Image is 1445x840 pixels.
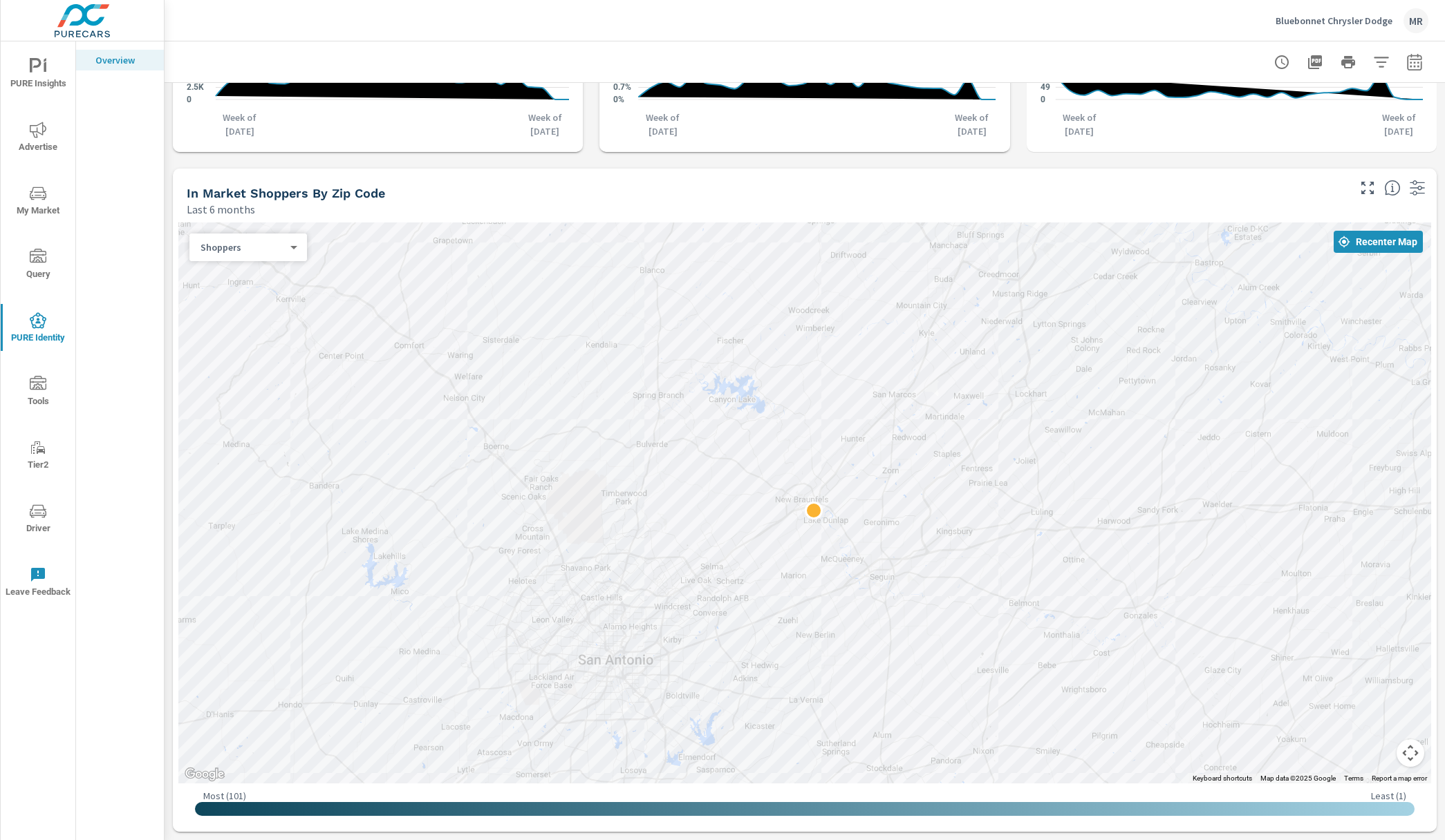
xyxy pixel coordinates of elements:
[201,241,285,254] p: Shoppers
[1301,48,1329,76] button: "Export Report to PDF"
[1041,82,1050,92] text: 49
[521,111,569,138] p: Week of [DATE]
[95,53,153,67] p: Overview
[216,111,264,138] p: Week of [DATE]
[1339,236,1417,248] span: Recenter Map
[5,376,71,410] span: Tools
[5,185,71,219] span: My Market
[1401,48,1428,76] button: Select Date Range
[1334,231,1423,253] button: Recenter Map
[1276,15,1392,27] p: Bluebonnet Chrysler Dodge
[5,249,71,283] span: Query
[1368,48,1395,76] button: Apply Filters
[1374,111,1423,138] p: Week of [DATE]
[187,186,385,200] h5: In Market Shoppers by Zip Code
[5,439,71,473] span: Tier2
[1404,8,1428,33] div: MR
[1041,95,1045,104] text: 0
[948,111,996,138] p: Week of [DATE]
[1055,111,1103,138] p: Week of [DATE]
[1260,774,1336,782] span: Map data ©2025 Google
[76,50,164,70] div: Overview
[182,765,227,783] img: Google
[1344,774,1363,782] a: Terms (opens in new tab)
[187,95,192,104] text: 0
[1372,774,1427,782] a: Report a map error
[1384,180,1401,196] span: Find the biggest opportunities in your market for your inventory. Understand by postal code where...
[1193,774,1252,783] button: Keyboard shortcuts
[182,765,227,783] a: Open this area in Google Maps (opens a new window)
[189,241,296,254] div: Shoppers
[1,41,75,613] div: nav menu
[5,503,71,537] span: Driver
[639,111,687,138] p: Week of [DATE]
[5,312,71,346] span: PURE Identity
[187,83,204,93] text: 2.5K
[187,201,255,218] p: Last 6 months
[203,790,246,802] p: Most ( 101 )
[5,58,71,92] span: PURE Insights
[5,566,71,600] span: Leave Feedback
[5,122,71,155] span: Advertise
[1334,48,1362,76] button: Print Report
[613,83,631,93] text: 0.7%
[613,95,624,104] text: 0%
[1357,177,1379,199] button: Make Fullscreen
[1371,790,1406,802] p: Least ( 1 )
[1397,739,1424,767] button: Map camera controls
